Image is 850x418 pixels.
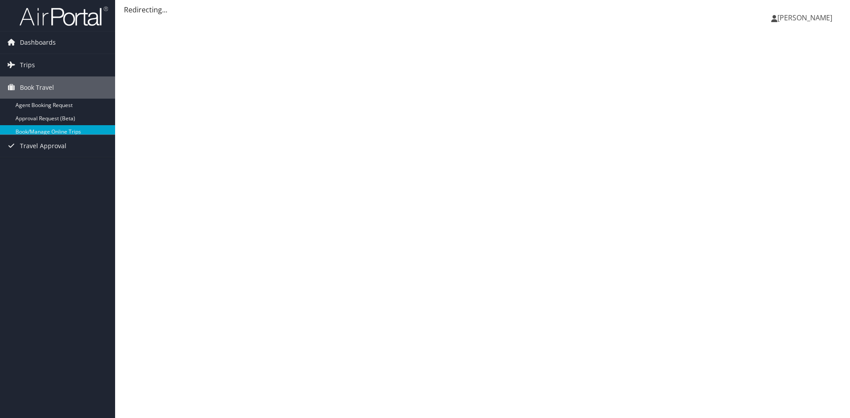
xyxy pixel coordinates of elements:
[20,54,35,76] span: Trips
[20,135,66,157] span: Travel Approval
[777,13,832,23] span: [PERSON_NAME]
[20,31,56,54] span: Dashboards
[124,4,841,15] div: Redirecting...
[19,6,108,27] img: airportal-logo.png
[771,4,841,31] a: [PERSON_NAME]
[20,77,54,99] span: Book Travel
